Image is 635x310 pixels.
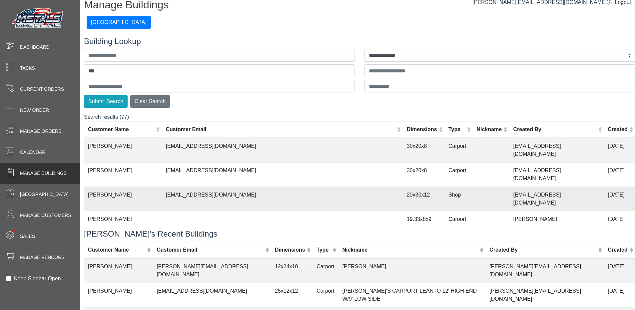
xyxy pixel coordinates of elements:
div: Nickname [476,125,502,133]
td: [PERSON_NAME] [84,163,162,187]
td: [PERSON_NAME][EMAIL_ADDRESS][DOMAIN_NAME] [153,258,271,283]
span: Tasks [20,65,35,72]
td: [DATE] [604,187,635,211]
td: [EMAIL_ADDRESS][DOMAIN_NAME] [509,163,604,187]
div: Customer Email [166,125,395,133]
td: 20x30x12 [403,187,444,211]
span: Manage Customers [20,212,71,219]
td: [EMAIL_ADDRESS][DOMAIN_NAME] [509,187,604,211]
td: 30x20x8 [403,138,444,163]
td: [PERSON_NAME] [84,258,153,283]
span: Manage Vendors [20,254,65,261]
td: Carport [444,211,472,244]
td: [PERSON_NAME]'S CARPORT LEANTO 12' HIGH END W/9' LOW SIDE [338,283,485,307]
div: Created By [513,125,596,133]
td: Shop [444,187,472,211]
td: 19.33x8x9 [403,211,444,244]
div: Nickname [342,246,478,254]
td: [EMAIL_ADDRESS][DOMAIN_NAME] [162,138,402,163]
div: Created [608,246,628,254]
button: Clear Search [130,95,170,108]
td: Carport [313,258,338,283]
span: Calendar [20,149,45,156]
button: [GEOGRAPHIC_DATA] [87,16,151,29]
td: 12x24x10 [271,258,313,283]
div: Type [448,125,465,133]
span: • [6,220,23,242]
label: Keep Sidebar Open [14,275,61,283]
td: [PERSON_NAME] [338,258,485,283]
span: Dashboard [20,44,50,51]
td: [DATE] [604,163,635,187]
button: Submit Search [84,95,128,108]
h4: Building Lookup [84,37,635,46]
td: [PERSON_NAME][EMAIL_ADDRESS][DOMAIN_NAME] [485,283,604,307]
td: 25x12x12 [271,283,313,307]
div: Type [317,246,331,254]
td: [EMAIL_ADDRESS][DOMAIN_NAME] [509,138,604,163]
span: Current Orders [20,86,64,93]
td: [DATE] [604,283,635,307]
div: Dimensions [275,246,305,254]
td: [DATE] [604,138,635,163]
a: [GEOGRAPHIC_DATA] [87,19,151,25]
td: [PERSON_NAME][EMAIL_ADDRESS][DOMAIN_NAME] [509,211,604,244]
td: [EMAIL_ADDRESS][DOMAIN_NAME] [153,283,271,307]
td: [PERSON_NAME] [84,283,153,307]
div: Created By [489,246,596,254]
div: Search results (77) [84,113,635,221]
span: New Order [20,107,49,114]
div: Created [608,125,628,133]
td: Carport [313,283,338,307]
td: [PERSON_NAME] [84,187,162,211]
span: [GEOGRAPHIC_DATA] [20,191,69,198]
td: [PERSON_NAME] [84,138,162,163]
td: [DATE] [604,211,635,244]
div: Customer Email [157,246,263,254]
span: Manage Orders [20,128,61,135]
span: Manage Buildings [20,170,67,177]
td: 30x20x8 [403,163,444,187]
td: Carport [444,138,472,163]
img: Metals Direct Inc Logo [10,6,67,31]
div: Customer Name [88,246,145,254]
td: [EMAIL_ADDRESS][DOMAIN_NAME] [162,187,402,211]
td: Carport [444,163,472,187]
span: Sales [20,233,35,240]
td: [PERSON_NAME] [84,211,162,244]
td: [PERSON_NAME][EMAIL_ADDRESS][DOMAIN_NAME] [485,258,604,283]
div: Dimensions [407,125,437,133]
td: [EMAIL_ADDRESS][DOMAIN_NAME] [162,163,402,187]
h4: [PERSON_NAME]'s Recent Buildings [84,229,635,239]
div: Customer Name [88,125,154,133]
td: [DATE] [604,258,635,283]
